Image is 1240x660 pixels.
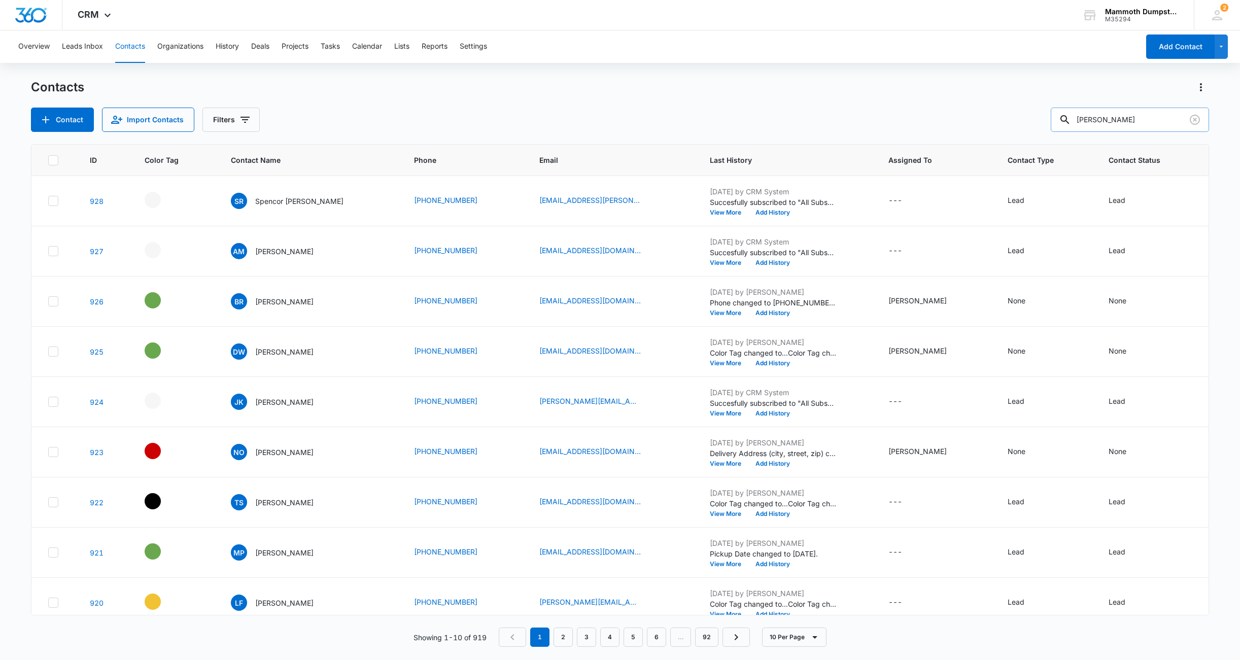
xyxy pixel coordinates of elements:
div: Email - ashleyannemcnitt@hotmail.com - Select to Edit Field [539,245,659,257]
div: Phone - 6054159321 - Select to Edit Field [414,245,496,257]
div: Contact Status - None - Select to Edit Field [1109,345,1145,358]
div: Lead [1008,597,1024,607]
button: Organizations [157,30,203,63]
button: View More [710,461,748,467]
a: Navigate to contact details page for Lyndsay Fuller [90,599,104,607]
div: None [1008,295,1025,306]
div: Contact Status - Lead - Select to Edit Field [1109,546,1144,559]
div: --- [888,245,902,257]
div: Phone - 8633980742 - Select to Edit Field [414,446,496,458]
p: [DATE] by CRM System [710,236,837,247]
a: [PHONE_NUMBER] [414,446,477,457]
a: [PHONE_NUMBER] [414,245,477,256]
a: [EMAIL_ADDRESS][DOMAIN_NAME] [539,345,641,356]
button: View More [710,561,748,567]
a: Page 6 [647,628,666,647]
div: Email - spencor.robb@outlook.com - Select to Edit Field [539,195,659,207]
span: ID [90,155,106,165]
button: Add History [748,210,797,216]
div: Phone - 4026819393 - Select to Edit Field [414,496,496,508]
div: Lead [1008,396,1024,406]
button: Add History [748,511,797,517]
div: None [1008,345,1025,356]
a: [EMAIL_ADDRESS][DOMAIN_NAME] [539,546,641,557]
div: Phone - 6053918199 - Select to Edit Field [414,345,496,358]
p: Color Tag changed to ... Color Tag changed to rgb(0, 0, 0). [710,498,837,509]
p: [PERSON_NAME] [255,397,314,407]
p: [PERSON_NAME] [255,296,314,307]
a: [PHONE_NUMBER] [414,546,477,557]
div: Contact Name - Lyndsay Fuller - Select to Edit Field [231,595,332,611]
button: View More [710,210,748,216]
p: [PERSON_NAME] [255,598,314,608]
div: - - Select to Edit Field [145,443,179,459]
div: None [1008,446,1025,457]
button: Overview [18,30,50,63]
span: Color Tag [145,155,192,165]
div: Phone - 6058630520 - Select to Edit Field [414,295,496,307]
div: Email - ts@scgincgc.com - Select to Edit Field [539,496,659,508]
span: JK [231,394,247,410]
button: Tasks [321,30,340,63]
button: View More [710,310,748,316]
div: Contact Name - Jennifer Kilcoin - Select to Edit Field [231,394,332,410]
a: [EMAIL_ADDRESS][DOMAIN_NAME] [539,245,641,256]
button: 10 Per Page [762,628,826,647]
p: Spencor [PERSON_NAME] [255,196,343,206]
div: Contact Name - Mark Pieloch - Select to Edit Field [231,544,332,561]
div: Contact Name - Benjamin Roman - Select to Edit Field [231,293,332,309]
button: Add History [748,561,797,567]
div: Email - PielochMJ@gmail.com - Select to Edit Field [539,546,659,559]
a: Navigate to contact details page for Thomas Slobodnik [90,498,104,507]
div: Email - benjamindroman@gmail.com - Select to Edit Field [539,295,659,307]
span: Assigned To [888,155,969,165]
span: DW [231,343,247,360]
p: Phone changed to [PHONE_NUMBER]. [710,297,837,308]
p: [PERSON_NAME] [255,447,314,458]
h1: Contacts [31,80,84,95]
a: Page 2 [554,628,573,647]
div: Email - liberatedkitty@yahoo.com - Select to Edit Field [539,345,659,358]
div: Assigned To - - Select to Edit Field [888,597,920,609]
span: Last History [710,155,849,165]
button: View More [710,260,748,266]
p: Succesfully subscribed to "All Subscribers". [710,197,837,207]
p: [DATE] by [PERSON_NAME] [710,337,837,348]
button: Filters [202,108,260,132]
p: [DATE] by [PERSON_NAME] [710,437,837,448]
span: MP [231,544,247,561]
button: Add History [748,461,797,467]
p: Pickup Date changed to [DATE]. [710,548,837,559]
span: SR [231,193,247,209]
p: [DATE] by CRM System [710,387,837,398]
a: [PHONE_NUMBER] [414,345,477,356]
div: account id [1105,16,1179,23]
span: BR [231,293,247,309]
span: 2 [1220,4,1228,12]
p: Delivery Address (city, street, zip) changed to [STREET_ADDRESS]. [710,448,837,459]
a: [PERSON_NAME][EMAIL_ADDRESS][DOMAIN_NAME] [539,597,641,607]
div: - - Select to Edit Field [145,292,179,308]
a: [EMAIL_ADDRESS][PERSON_NAME][DOMAIN_NAME] [539,195,641,205]
a: Navigate to contact details page for Benjamin Roman [90,297,104,306]
div: Contact Type - Lead - Select to Edit Field [1008,496,1043,508]
div: Contact Name - Thomas Slobodnik - Select to Edit Field [231,494,332,510]
div: Contact Status - Lead - Select to Edit Field [1109,245,1144,257]
div: Lead [1008,496,1024,507]
div: Contact Type - None - Select to Edit Field [1008,446,1044,458]
div: Contact Status - Lead - Select to Edit Field [1109,396,1144,408]
button: Lists [394,30,409,63]
p: [DATE] by [PERSON_NAME] [710,538,837,548]
button: Import Contacts [102,108,194,132]
span: Contact Type [1008,155,1070,165]
p: Color Tag changed to ... Color Tag changed to rgb(106, 168, 79). [710,348,837,358]
div: --- [888,546,902,559]
div: Contact Status - Lead - Select to Edit Field [1109,195,1144,207]
span: AM [231,243,247,259]
div: Phone - 8169779258 - Select to Edit Field [414,195,496,207]
div: account name [1105,8,1179,16]
div: --- [888,496,902,508]
button: Add History [748,611,797,617]
div: - - Select to Edit Field [145,493,179,509]
button: Settings [460,30,487,63]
